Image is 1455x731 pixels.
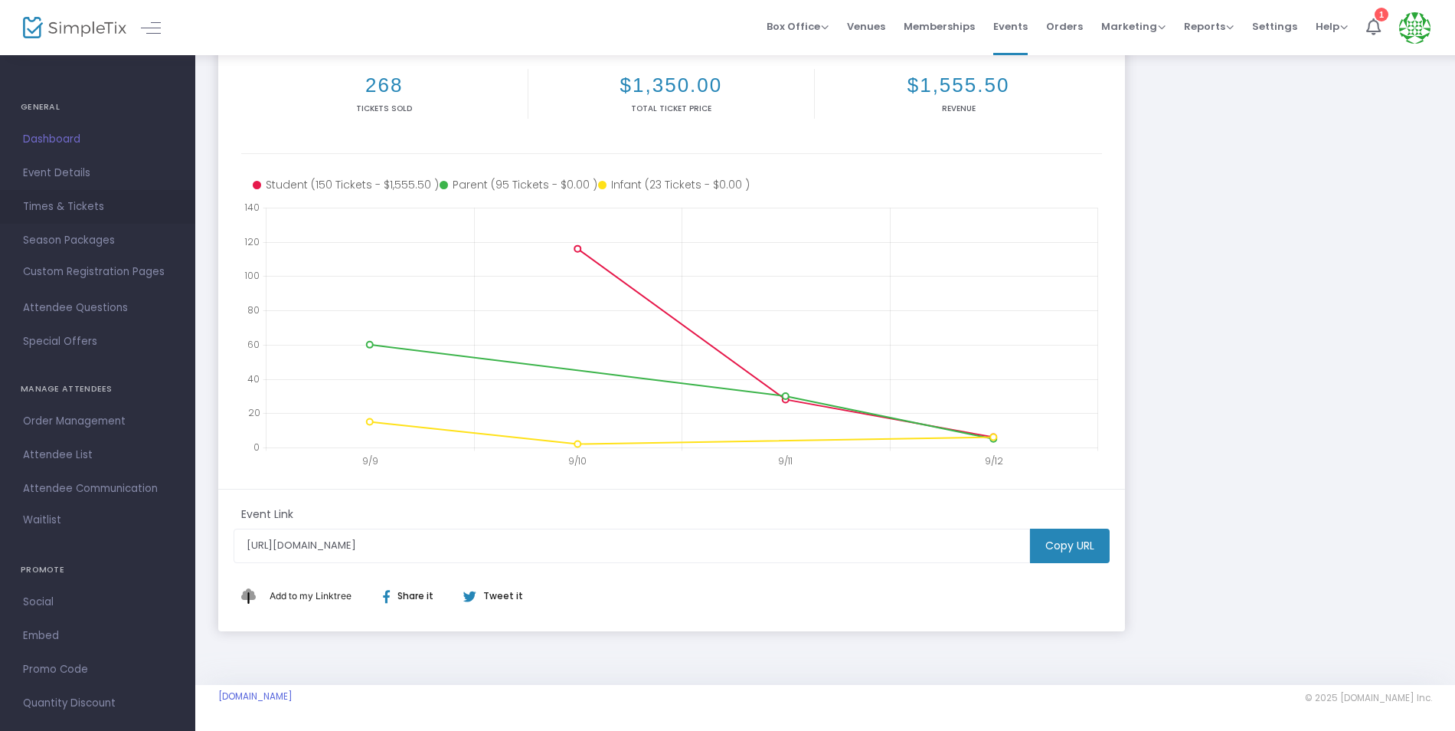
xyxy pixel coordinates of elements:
div: Share it [368,589,463,603]
span: Help [1316,19,1348,34]
span: Quantity Discount [23,693,172,713]
text: 80 [247,303,260,316]
span: © 2025 [DOMAIN_NAME] Inc. [1305,692,1432,704]
text: 9/12 [985,454,1003,467]
h4: PROMOTE [21,555,175,585]
m-panel-subtitle: Event Link [241,506,293,523]
div: 1 [1375,8,1388,21]
div: Tweet it [448,589,531,603]
span: Marketing [1101,19,1166,34]
text: 40 [247,372,260,385]
h2: $1,555.50 [818,74,1099,97]
text: 140 [244,201,260,214]
text: 60 [247,337,260,350]
text: 9/9 [362,454,378,467]
span: Settings [1252,7,1297,46]
span: Times & Tickets [23,197,172,217]
a: [DOMAIN_NAME] [218,690,293,703]
text: 100 [244,269,260,282]
span: Reports [1184,19,1234,34]
p: Revenue [818,103,1099,114]
span: Special Offers [23,332,172,352]
button: Add This to My Linktree [266,578,355,615]
p: Total Ticket Price [531,103,812,114]
text: 9/11 [778,454,793,467]
h4: GENERAL [21,92,175,123]
span: Social [23,592,172,612]
p: Tickets sold [244,103,525,114]
h4: MANAGE ATTENDEES [21,374,175,405]
span: Dashboard [23,129,172,149]
span: Season Packages [23,231,172,251]
span: Waitlist [23,513,61,528]
span: Event Details [23,163,172,183]
span: Venues [847,7,885,46]
span: Orders [1046,7,1083,46]
span: Add to my Linktree [270,590,351,602]
span: Custom Registration Pages [23,264,165,280]
text: 0 [253,441,260,454]
span: Promo Code [23,660,172,680]
span: Embed [23,626,172,646]
text: 9/10 [568,454,587,467]
span: Events [993,7,1028,46]
span: Attendee List [23,445,172,465]
span: Order Management [23,411,172,431]
h2: 268 [244,74,525,97]
span: Attendee Questions [23,298,172,318]
span: Box Office [767,19,829,34]
text: 20 [248,406,260,419]
m-button: Copy URL [1030,529,1110,563]
h2: $1,350.00 [531,74,812,97]
img: linktree [241,588,266,603]
span: Attendee Communication [23,479,172,499]
text: 120 [244,234,260,247]
span: Memberships [904,7,975,46]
